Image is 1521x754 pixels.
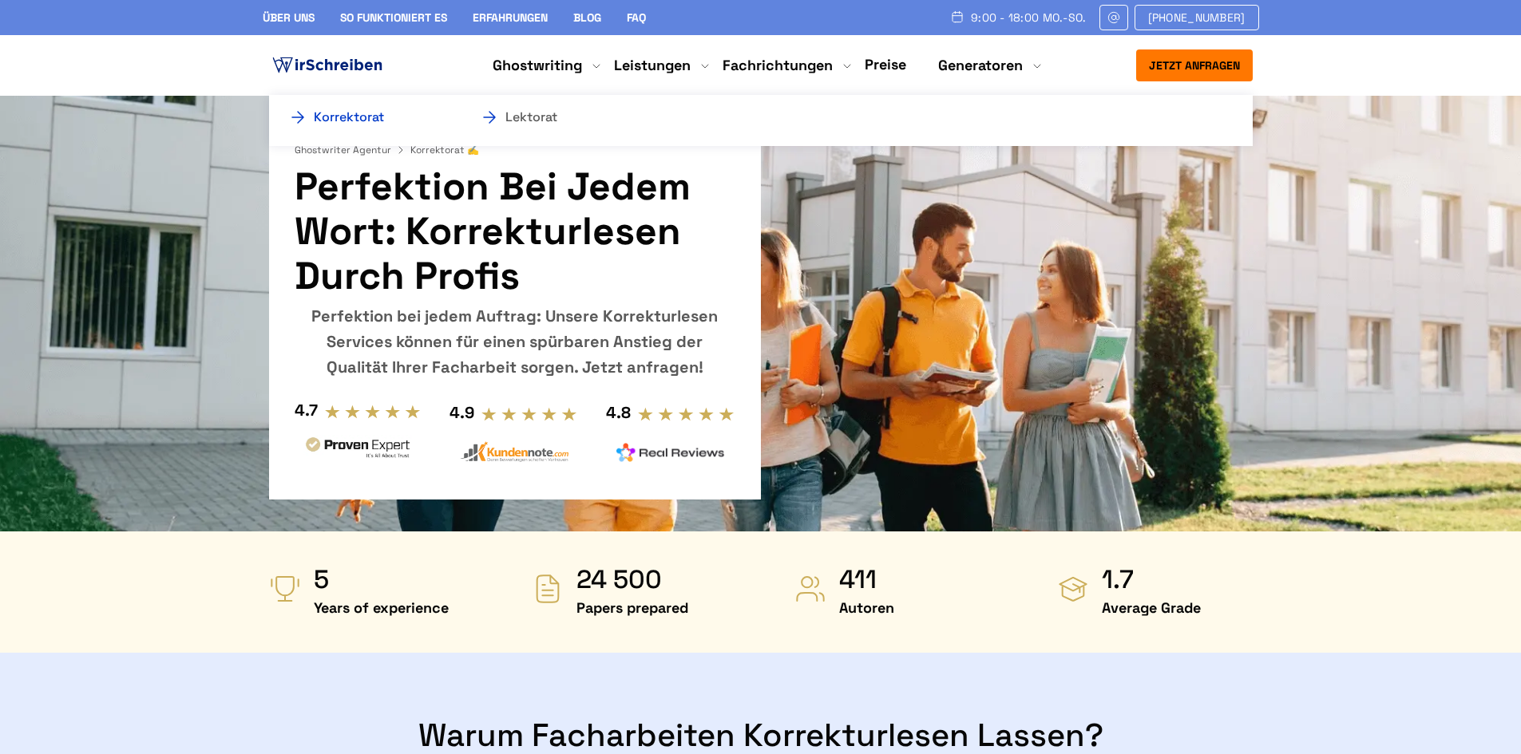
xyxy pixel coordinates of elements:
[295,144,407,156] a: Ghostwriter Agentur
[295,397,318,423] div: 4.7
[627,10,646,25] a: FAQ
[950,10,964,23] img: Schedule
[269,53,386,77] img: logo ghostwriter-österreich
[324,404,422,420] img: stars
[269,573,301,605] img: Years of experience
[637,406,735,422] img: stars
[1102,595,1201,621] span: Average Grade
[295,303,735,380] div: Perfektion bei jedem Auftrag: Unsere Korrekturlesen Services können für einen spürbaren Anstieg d...
[576,563,688,595] strong: 24 500
[865,55,906,73] a: Preise
[839,563,894,595] strong: 411
[288,108,448,127] a: Korrektorat
[839,595,894,621] span: Autoren
[938,56,1023,75] a: Generatoren
[303,435,412,464] img: provenexpert
[450,400,474,425] div: 4.9
[616,443,725,462] img: realreviews
[460,441,568,463] img: kundennote
[263,10,315,25] a: Über uns
[794,573,826,605] img: Autoren
[480,108,640,127] a: Lektorat
[1057,573,1089,605] img: Average Grade
[493,56,582,75] a: Ghostwriting
[1102,563,1201,595] strong: 1.7
[614,56,691,75] a: Leistungen
[295,164,735,298] h1: Perfektion bei jedem Wort: Korrekturlesen durch Profis
[410,144,479,156] span: Korrektorat ✍️
[723,56,833,75] a: Fachrichtungen
[314,563,449,595] strong: 5
[314,595,449,621] span: Years of experience
[340,10,447,25] a: So funktioniert es
[576,595,688,621] span: Papers prepared
[606,400,631,425] div: 4.8
[532,573,564,605] img: Papers prepared
[1148,11,1246,24] span: [PHONE_NUMBER]
[1136,49,1253,81] button: Jetzt anfragen
[1107,11,1121,24] img: Email
[473,10,548,25] a: Erfahrungen
[971,11,1087,24] span: 9:00 - 18:00 Mo.-So.
[1135,5,1259,30] a: [PHONE_NUMBER]
[481,406,578,422] img: stars
[573,10,601,25] a: Blog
